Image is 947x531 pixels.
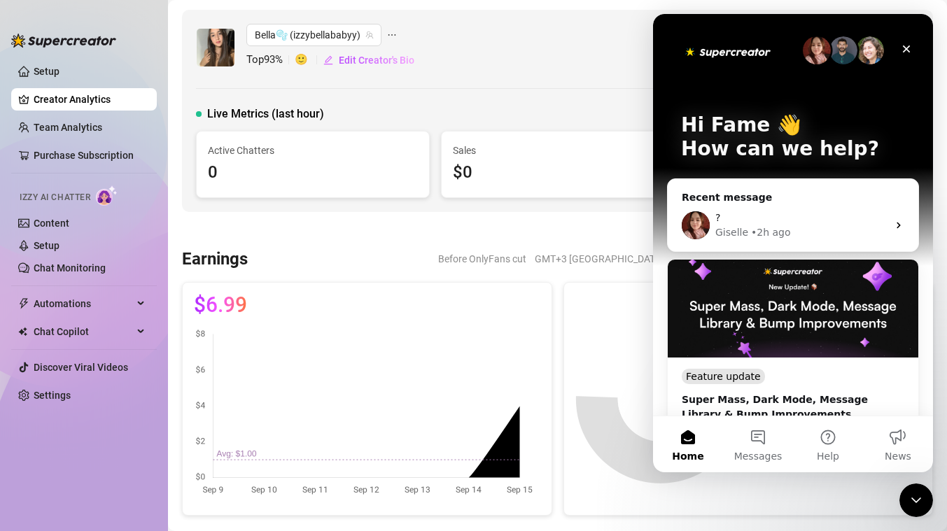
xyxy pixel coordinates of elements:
[207,106,324,122] span: Live Metrics (last hour)
[11,34,116,48] img: logo-BBDzfeDw.svg
[255,24,373,45] span: Bella🫧 (izzybellababyy)
[182,248,248,271] h3: Earnings
[34,66,59,77] a: Setup
[18,327,27,337] img: Chat Copilot
[535,248,762,269] span: GMT+3 [GEOGRAPHIC_DATA]/[GEOGRAPHIC_DATA]
[197,29,234,66] img: Bella🫧
[899,483,933,517] iframe: Intercom live chat
[20,191,90,204] span: Izzy AI Chatter
[438,248,526,269] span: Before OnlyFans cut
[34,144,146,167] a: Purchase Subscription
[387,24,397,46] span: ellipsis
[34,362,128,373] a: Discover Viral Videos
[18,298,29,309] span: thunderbolt
[34,122,102,133] a: Team Analytics
[208,143,418,158] span: Active Chatters
[34,88,146,111] a: Creator Analytics
[34,320,133,343] span: Chat Copilot
[96,185,118,206] img: AI Chatter
[34,390,71,401] a: Settings
[295,52,323,69] span: 🙂
[323,49,415,71] button: Edit Creator's Bio
[34,240,59,251] a: Setup
[339,55,414,66] span: Edit Creator's Bio
[246,52,295,69] span: Top 93 %
[365,31,374,39] span: team
[453,160,663,186] div: $0
[653,14,933,472] iframe: Intercom live chat
[34,218,69,229] a: Content
[453,143,663,158] span: Sales
[208,160,418,186] div: 0
[323,55,333,65] span: edit
[34,292,133,315] span: Automations
[194,294,247,316] span: $6.99
[34,262,106,274] a: Chat Monitoring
